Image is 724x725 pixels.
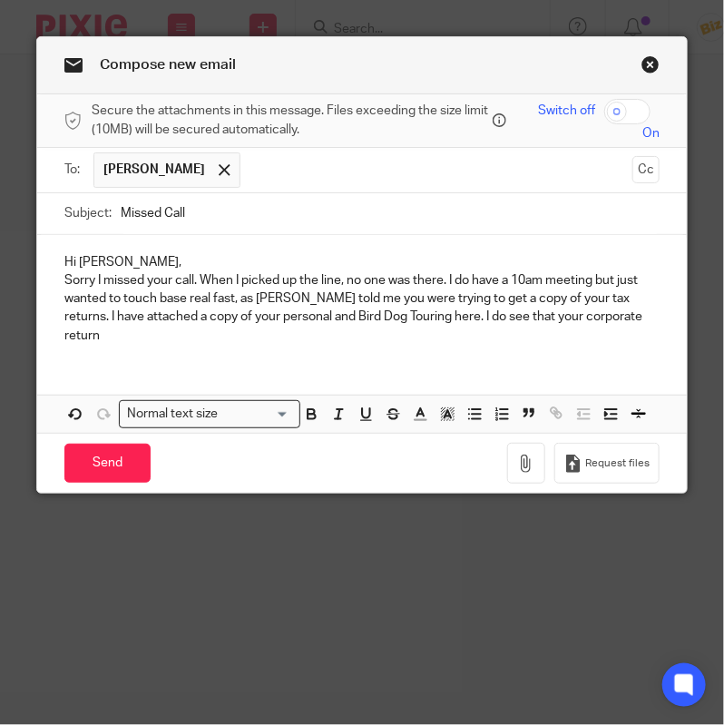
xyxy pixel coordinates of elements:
input: Search for option [224,405,289,424]
label: Subject: [64,204,112,222]
p: Hi [PERSON_NAME], [64,253,660,271]
a: Close this dialog window [641,55,660,80]
p: Sorry I missed your call. When I picked up the line, no one was there. I do have a 10am meeting b... [64,271,660,345]
span: On [642,124,660,142]
span: Secure the attachments in this message. Files exceeding the size limit (10MB) will be secured aut... [92,102,488,139]
label: To: [64,161,84,179]
span: Compose new email [100,57,236,72]
input: Send [64,444,151,483]
button: Request files [554,443,660,484]
div: Search for option [119,400,300,428]
button: Cc [632,156,660,183]
span: Request files [585,456,650,471]
span: [PERSON_NAME] [103,161,205,179]
span: Switch off [538,102,595,120]
span: Normal text size [123,405,222,424]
